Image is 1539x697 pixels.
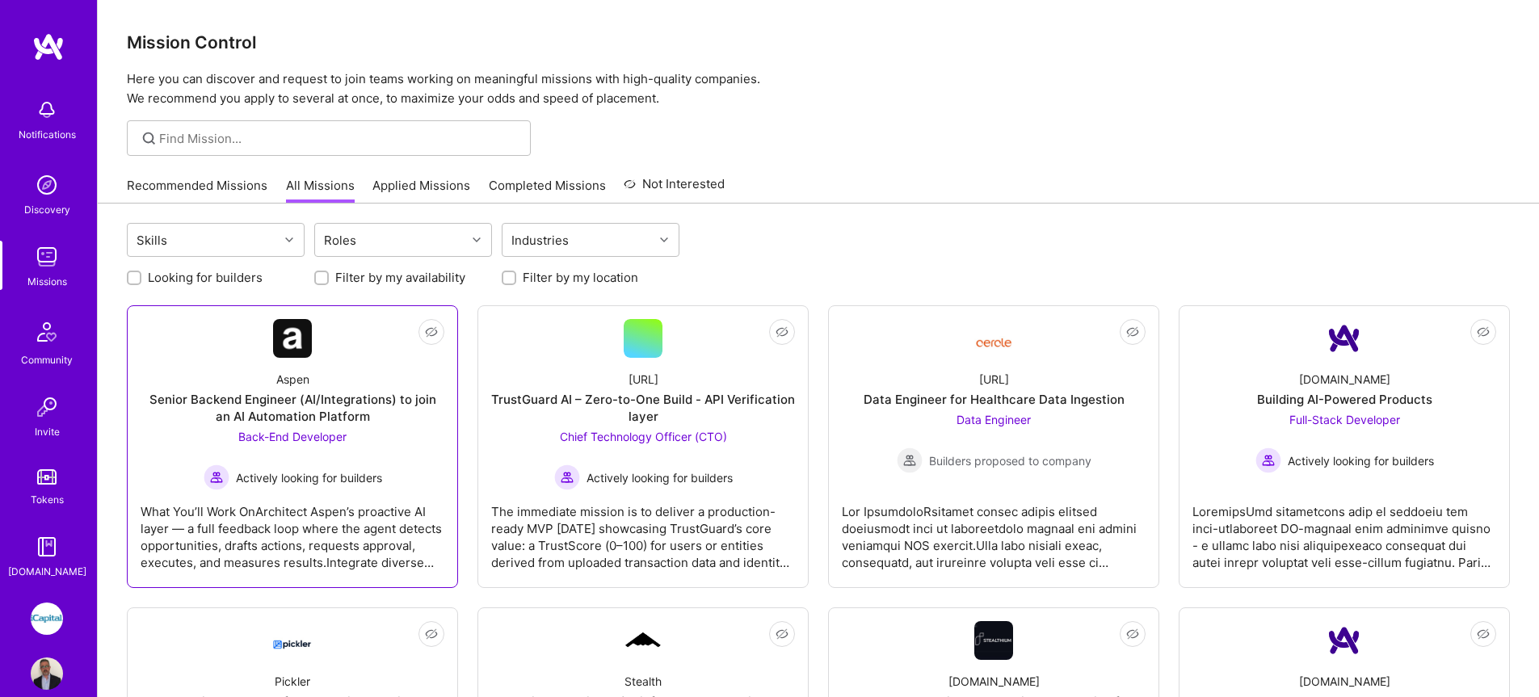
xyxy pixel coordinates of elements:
div: Skills [132,229,171,252]
div: [DOMAIN_NAME] [8,563,86,580]
span: Builders proposed to company [929,452,1091,469]
a: Recommended Missions [127,177,267,204]
div: What You’ll Work OnArchitect Aspen’s proactive AI layer — a full feedback loop where the agent de... [141,490,444,571]
p: Here you can discover and request to join teams working on meaningful missions with high-quality ... [127,69,1510,108]
img: teamwork [31,241,63,273]
input: Find Mission... [159,130,519,147]
span: Full-Stack Developer [1289,413,1400,426]
img: logo [32,32,65,61]
div: Tokens [31,491,64,508]
div: LoremipsUmd sitametcons adip el seddoeiu tem inci-utlaboreet DO-magnaal enim adminimve quisno - e... [1192,490,1496,571]
img: Company Logo [273,319,312,358]
div: Invite [35,423,60,440]
span: Actively looking for builders [587,469,733,486]
i: icon Chevron [660,236,668,244]
img: tokens [37,469,57,485]
img: iCapital: Building an Alternative Investment Marketplace [31,603,63,635]
img: Company Logo [1325,621,1364,660]
a: Company Logo[URL]Data Engineer for Healthcare Data IngestionData Engineer Builders proposed to co... [842,319,1146,574]
div: Senior Backend Engineer (AI/Integrations) to join an AI Automation Platform [141,391,444,425]
span: Chief Technology Officer (CTO) [560,430,727,443]
div: Community [21,351,73,368]
label: Filter by my availability [335,269,465,286]
i: icon EyeClosed [1126,325,1139,338]
img: Actively looking for builders [1255,447,1281,473]
i: icon EyeClosed [1126,628,1139,640]
a: Not Interested [624,174,725,204]
a: [URL]TrustGuard AI – Zero-to-One Build - API Verification layerChief Technology Officer (CTO) Act... [491,319,795,574]
a: Company Logo[DOMAIN_NAME]Building AI-Powered ProductsFull-Stack Developer Actively looking for bu... [1192,319,1496,574]
a: User Avatar [27,657,67,690]
img: Builders proposed to company [897,447,923,473]
label: Looking for builders [148,269,263,286]
a: Applied Missions [372,177,470,204]
img: guide book [31,531,63,563]
i: icon EyeClosed [776,325,788,338]
div: Notifications [19,126,76,143]
div: TrustGuard AI – Zero-to-One Build - API Verification layer [491,391,795,425]
a: All Missions [286,177,355,204]
img: discovery [31,169,63,201]
div: Roles [320,229,360,252]
div: Building AI-Powered Products [1257,391,1432,408]
div: [DOMAIN_NAME] [1299,371,1390,388]
div: [URL] [979,371,1009,388]
span: Data Engineer [957,413,1031,426]
img: bell [31,94,63,126]
div: Lor IpsumdoloRsitamet consec adipis elitsed doeiusmodt inci ut laboreetdolo magnaal eni admini ve... [842,490,1146,571]
i: icon EyeClosed [1477,628,1490,640]
div: Missions [27,273,67,290]
span: Back-End Developer [238,430,347,443]
div: Pickler [275,673,310,690]
div: Aspen [276,371,309,388]
img: Company Logo [974,621,1013,660]
h3: Mission Control [127,32,1510,52]
div: Discovery [24,201,70,218]
span: Actively looking for builders [236,469,382,486]
img: Company Logo [974,325,1013,352]
img: Community [27,313,66,351]
img: Actively looking for builders [204,464,229,490]
div: The immediate mission is to deliver a production-ready MVP [DATE] showcasing TrustGuard’s core va... [491,490,795,571]
div: Data Engineer for Healthcare Data Ingestion [864,391,1125,408]
div: [URL] [629,371,658,388]
div: Industries [507,229,573,252]
div: Stealth [624,673,662,690]
i: icon EyeClosed [425,325,438,338]
i: icon EyeClosed [1477,325,1490,338]
img: Company Logo [1325,319,1364,358]
i: icon Chevron [285,236,293,244]
a: Company LogoAspenSenior Backend Engineer (AI/Integrations) to join an AI Automation PlatformBack-... [141,319,444,574]
img: Actively looking for builders [554,464,580,490]
div: [DOMAIN_NAME] [1299,673,1390,690]
a: Completed Missions [489,177,606,204]
a: iCapital: Building an Alternative Investment Marketplace [27,603,67,635]
i: icon EyeClosed [425,628,438,640]
div: [DOMAIN_NAME] [948,673,1040,690]
label: Filter by my location [523,269,638,286]
img: User Avatar [31,657,63,690]
span: Actively looking for builders [1288,452,1434,469]
i: icon Chevron [473,236,481,244]
img: Company Logo [273,626,312,655]
img: Company Logo [624,630,662,651]
i: icon EyeClosed [776,628,788,640]
i: icon SearchGrey [140,129,158,148]
img: Invite [31,391,63,423]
